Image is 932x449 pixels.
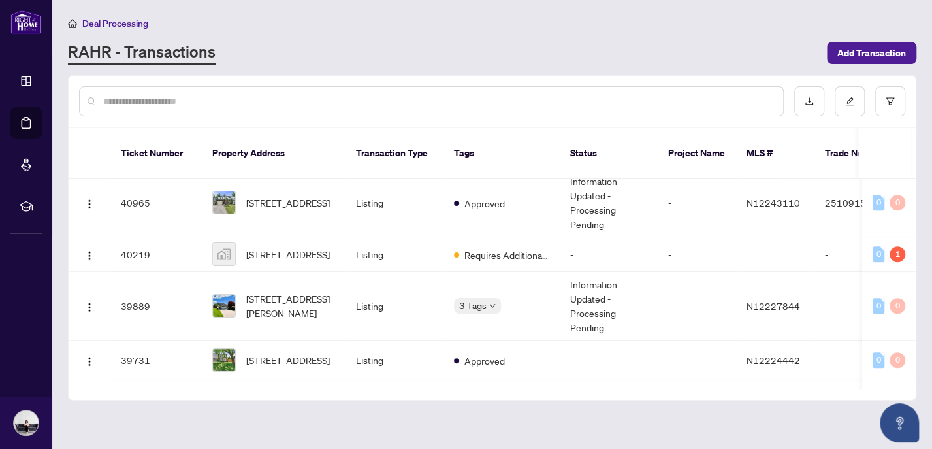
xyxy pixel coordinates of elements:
[890,352,905,368] div: 0
[79,192,100,213] button: Logo
[464,354,505,368] span: Approved
[213,295,235,317] img: thumbnail-img
[890,298,905,314] div: 0
[658,272,736,341] td: -
[110,128,202,179] th: Ticket Number
[845,97,854,106] span: edit
[560,169,658,237] td: Information Updated - Processing Pending
[68,19,77,28] span: home
[560,237,658,272] td: -
[814,128,906,179] th: Trade Number
[489,303,496,309] span: down
[747,300,800,312] span: N12227844
[82,18,148,29] span: Deal Processing
[110,272,202,341] td: 39889
[560,128,658,179] th: Status
[84,302,95,312] img: Logo
[794,86,824,116] button: download
[10,10,42,34] img: logo
[459,298,487,313] span: 3 Tags
[68,41,216,65] a: RAHR - Transactions
[890,195,905,210] div: 0
[560,272,658,341] td: Information Updated - Processing Pending
[736,128,814,179] th: MLS #
[345,128,443,179] th: Transaction Type
[658,169,736,237] td: -
[658,341,736,380] td: -
[345,272,443,341] td: Listing
[805,97,814,106] span: download
[213,243,235,265] img: thumbnail-img
[827,42,916,64] button: Add Transaction
[814,169,906,237] td: 2510915
[814,341,906,380] td: -
[84,199,95,209] img: Logo
[202,128,345,179] th: Property Address
[345,237,443,272] td: Listing
[213,191,235,214] img: thumbnail-img
[873,298,884,314] div: 0
[213,349,235,371] img: thumbnail-img
[443,128,560,179] th: Tags
[464,248,549,262] span: Requires Additional Docs
[880,403,919,442] button: Open asap
[110,237,202,272] td: 40219
[110,169,202,237] td: 40965
[345,341,443,380] td: Listing
[814,237,906,272] td: -
[79,350,100,371] button: Logo
[886,97,895,106] span: filter
[79,295,100,316] button: Logo
[246,353,330,367] span: [STREET_ADDRESS]
[747,197,800,208] span: N12243110
[246,195,330,210] span: [STREET_ADDRESS]
[84,250,95,261] img: Logo
[747,354,800,366] span: N12224442
[875,86,905,116] button: filter
[873,352,884,368] div: 0
[345,169,443,237] td: Listing
[84,356,95,367] img: Logo
[110,341,202,380] td: 39731
[79,244,100,265] button: Logo
[658,128,736,179] th: Project Name
[658,237,736,272] td: -
[464,196,505,210] span: Approved
[835,86,865,116] button: edit
[890,246,905,262] div: 1
[814,272,906,341] td: -
[873,246,884,262] div: 0
[14,410,39,435] img: Profile Icon
[246,247,330,261] span: [STREET_ADDRESS]
[246,291,335,320] span: [STREET_ADDRESS][PERSON_NAME]
[560,341,658,380] td: -
[837,42,906,63] span: Add Transaction
[873,195,884,210] div: 0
